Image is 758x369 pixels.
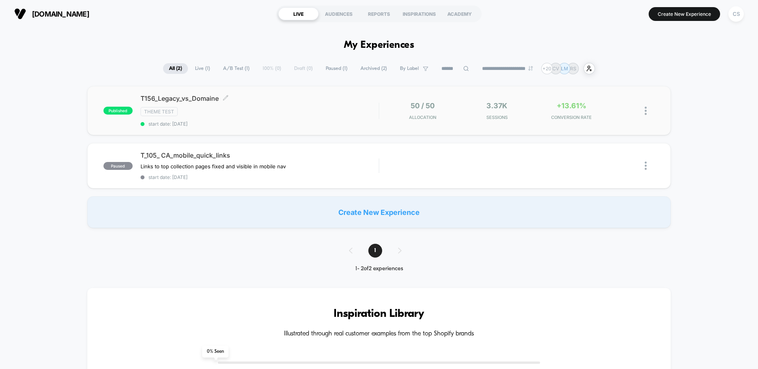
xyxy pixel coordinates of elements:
[645,162,647,170] img: close
[87,196,671,228] div: Create New Experience
[141,163,286,169] span: Links to top collection pages fixed and visible in mobile nav
[202,346,229,358] span: 0 % Seen
[409,115,436,120] span: Allocation
[344,40,415,51] h1: My Experiences
[341,265,417,272] div: 1 - 2 of 2 experiences
[319,8,359,20] div: AUDIENCES
[411,102,435,110] span: 50 / 50
[141,174,379,180] span: start date: [DATE]
[399,8,439,20] div: INSPIRATIONS
[163,63,188,74] span: All ( 2 )
[570,66,576,72] p: RS
[462,115,533,120] span: Sessions
[726,6,746,22] button: CS
[278,8,319,20] div: LIVE
[103,162,133,170] span: paused
[14,8,26,20] img: Visually logo
[368,244,382,258] span: 1
[12,8,92,20] button: [DOMAIN_NAME]
[728,6,744,22] div: CS
[141,107,178,116] span: Theme Test
[111,308,647,320] h3: Inspiration Library
[552,66,559,72] p: CV
[486,102,507,110] span: 3.37k
[217,63,255,74] span: A/B Test ( 1 )
[541,63,553,74] div: + 20
[111,330,647,338] h4: Illustrated through real customer examples from the top Shopify brands
[320,63,353,74] span: Paused ( 1 )
[439,8,480,20] div: ACADEMY
[649,7,720,21] button: Create New Experience
[141,121,379,127] span: start date: [DATE]
[400,66,419,72] span: By Label
[557,102,586,110] span: +13.61%
[528,66,533,71] img: end
[32,10,89,18] span: [DOMAIN_NAME]
[359,8,399,20] div: REPORTS
[645,107,647,115] img: close
[103,107,133,115] span: published
[536,115,607,120] span: CONVERSION RATE
[141,94,379,102] span: T156_Legacy_vs_Domaine
[141,151,379,159] span: T_105_ CA_mobile_quick_links
[189,63,216,74] span: Live ( 1 )
[561,66,568,72] p: LM
[355,63,393,74] span: Archived ( 2 )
